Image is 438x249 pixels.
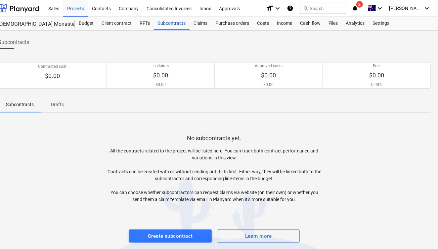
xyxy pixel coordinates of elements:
[255,71,283,79] p: $0.00
[217,229,300,243] button: Learn more
[287,4,293,12] i: Knowledge base
[153,82,169,88] p: $0.00
[369,17,393,30] a: Settings
[148,232,193,240] div: Create subcontract
[153,63,169,69] p: In claims
[154,17,190,30] a: Subcontracts
[342,17,369,30] a: Analytics
[190,17,211,30] a: Claims
[369,63,384,69] p: Free
[255,82,283,88] p: $0.00
[136,17,154,30] a: RFTs
[389,6,422,11] span: [PERSON_NAME]
[369,82,384,88] p: 0.00%
[50,101,66,108] p: Drafts
[356,1,363,8] span: 2
[211,17,253,30] a: Purchase orders
[303,6,308,11] span: search
[153,71,169,79] p: $0.00
[423,4,431,12] i: keyboard_arrow_down
[274,4,282,12] i: keyboard_arrow_down
[253,17,273,30] a: Costs
[369,71,384,79] p: $0.00
[245,232,272,240] div: Learn more
[106,147,323,203] p: All the contracts related to the project will be listed here. You can track both contract perform...
[129,229,212,243] button: Create subcontract
[98,17,136,30] a: Client contract
[75,17,98,30] a: Budget
[6,101,34,108] p: Subcontracts
[187,134,242,142] p: No subcontracts yet.
[300,3,346,14] button: Search
[325,17,342,30] a: Files
[405,217,438,249] iframe: Chat Widget
[352,4,358,12] i: notifications
[273,17,296,30] a: Income
[266,4,274,12] i: format_size
[296,17,325,30] a: Cash flow
[38,64,66,69] p: Contracted cost
[38,72,66,80] p: $0.00
[376,4,384,12] i: keyboard_arrow_down
[255,63,283,69] p: Approved costs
